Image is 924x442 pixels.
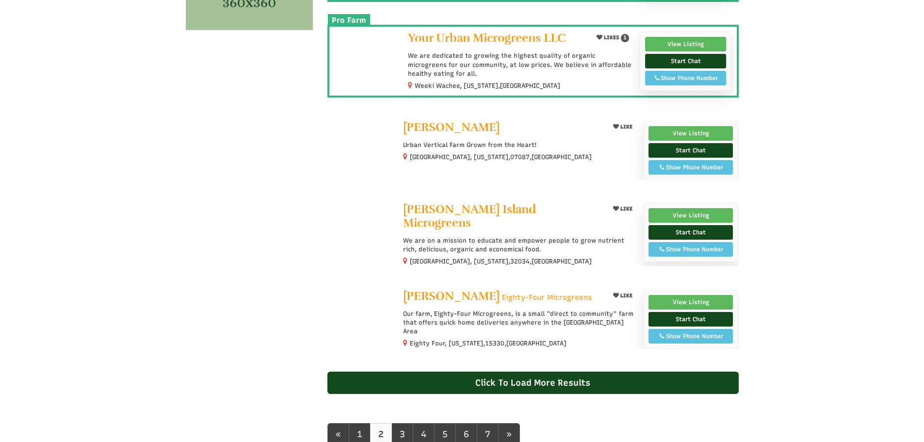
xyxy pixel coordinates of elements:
[506,429,512,440] span: »
[648,295,733,310] a: View Listing
[403,203,601,231] a: [PERSON_NAME] Island Microgreens
[648,312,733,327] a: Start Chat
[648,225,733,240] a: Start Chat
[485,339,504,348] span: 15330
[619,124,632,130] span: LIKE
[403,290,601,305] a: [PERSON_NAME] Eighty-Four Microgreens
[645,37,727,51] a: View Listing
[645,54,727,68] a: Start Chat
[403,202,536,229] span: [PERSON_NAME] Island Microgreens
[403,141,635,149] p: Urban Vertical Farm Grown from the Heart!
[403,289,500,303] span: [PERSON_NAME]
[408,32,599,47] a: Your Urban Microgreens LLC
[654,163,728,172] div: Show Phone Number
[378,429,384,440] b: 2
[410,258,592,265] small: [GEOGRAPHIC_DATA], [US_STATE], ,
[403,236,635,254] p: We are on a mission to educate and empower people to grow nutrient rich, delicious, organic and e...
[403,120,500,134] span: [PERSON_NAME]
[610,290,636,302] button: LIKE
[410,340,567,347] small: Eighty Four, [US_STATE], ,
[648,208,733,223] a: View Listing
[610,203,636,215] button: LIKE
[654,245,728,254] div: Show Phone Number
[336,429,341,440] span: «
[610,121,636,133] button: LIKE
[654,332,728,341] div: Show Phone Number
[532,153,592,162] span: [GEOGRAPHIC_DATA]
[648,143,733,158] a: Start Chat
[621,34,629,42] span: 1
[510,257,530,266] span: 32034
[593,32,632,44] button: LIKES 1
[403,310,635,336] p: Our farm, Eighty-Four Microgreens, is a small "direct to community" farm that offers quick home d...
[410,153,592,161] small: [GEOGRAPHIC_DATA], [US_STATE], ,
[415,82,560,89] small: Weeki Wachee, [US_STATE],
[500,82,560,90] span: [GEOGRAPHIC_DATA]
[619,206,632,212] span: LIKE
[403,121,601,136] a: [PERSON_NAME]
[408,51,632,78] p: We are dedicated to growing the highest quality of organic microgreens for our community, at low ...
[510,153,530,162] span: 07087
[502,293,592,303] span: Eighty-Four Microgreens
[648,126,733,141] a: View Listing
[506,339,567,348] span: [GEOGRAPHIC_DATA]
[619,293,632,299] span: LIKE
[602,34,619,41] span: LIKES
[650,74,721,82] div: Show Phone Number
[327,372,739,394] div: Click To Load More Results
[532,257,592,266] span: [GEOGRAPHIC_DATA]
[408,31,566,45] span: Your Urban Microgreens LLC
